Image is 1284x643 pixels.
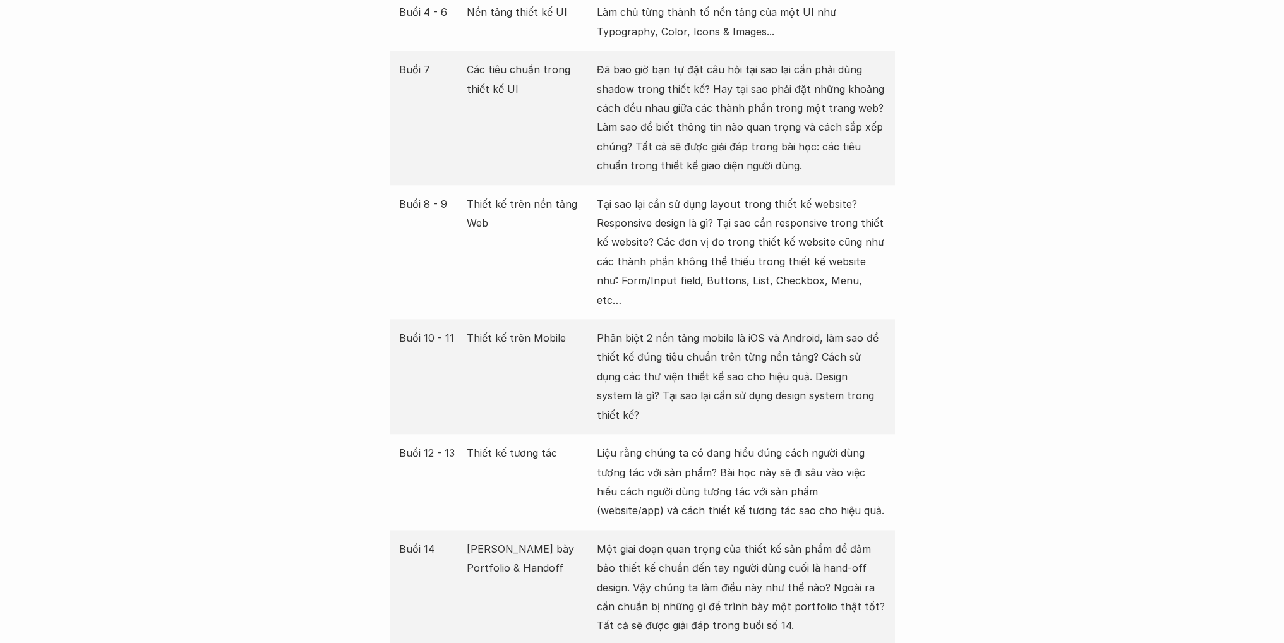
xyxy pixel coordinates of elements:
p: Làm chủ từng thành tố nền tảng của một UI như Typography, Color, Icons & Images... [597,3,885,41]
p: Các tiêu chuẩn trong thiết kế UI [467,60,591,99]
p: Buổi 8 - 9 [399,195,461,213]
p: Buổi 7 [399,60,461,79]
p: Thiết kế tương tác [467,443,591,462]
p: Thiết kế trên nền tảng Web [467,195,591,233]
p: Một giai đoạn quan trọng của thiết kế sản phẩm để đảm bảo thiết kế chuẩn đến tay người dùng cuối ... [597,539,885,635]
p: Buổi 14 [399,539,461,558]
p: Buổi 4 - 6 [399,3,461,21]
p: Tại sao lại cần sử dụng layout trong thiết kế website? Responsive design là gì? Tại sao cần respo... [597,195,885,309]
p: Thiết kế trên Mobile [467,328,591,347]
p: Đã bao giờ bạn tự đặt câu hỏi tại sao lại cần phải dùng shadow trong thiết kế? Hay tại sao phải đ... [597,60,885,175]
p: Buổi 12 - 13 [399,443,461,462]
p: [PERSON_NAME] bày Portfolio & Handoff [467,539,591,578]
p: Phân biệt 2 nền tảng mobile là iOS và Android, làm sao để thiết kế đúng tiêu chuẩn trên từng nền ... [597,328,885,424]
p: Buổi 10 - 11 [399,328,461,347]
p: Nền tảng thiết kế UI [467,3,591,21]
p: Liệu rằng chúng ta có đang hiểu đúng cách người dùng tương tác với sản phẩm? Bài học này sẽ đi sâ... [597,443,885,520]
